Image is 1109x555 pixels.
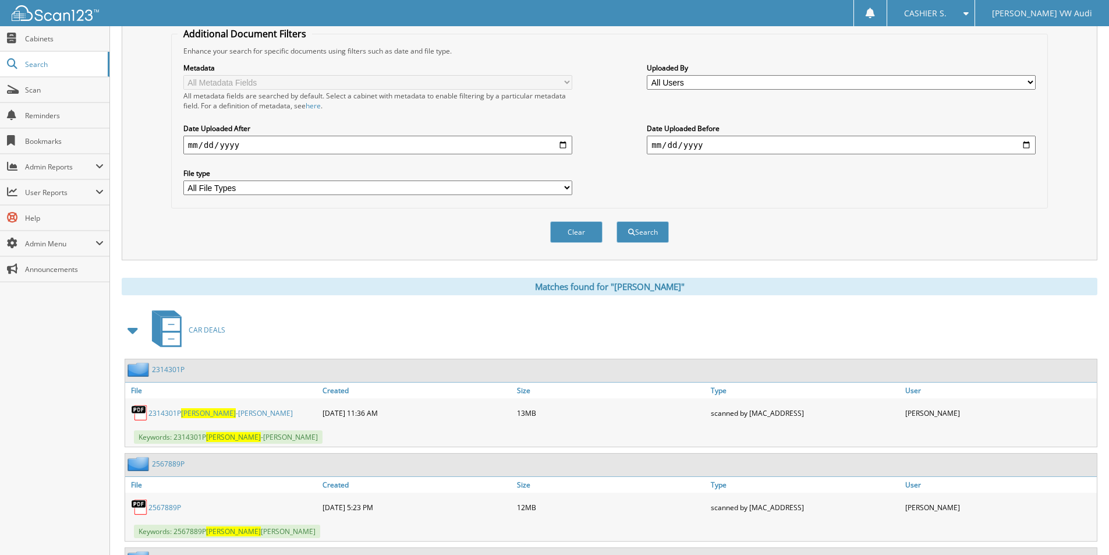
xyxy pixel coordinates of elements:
input: start [183,136,572,154]
label: Date Uploaded Before [647,123,1036,133]
a: 2567889P [152,459,185,469]
div: 12MB [514,496,708,519]
legend: Additional Document Filters [178,27,312,40]
span: [PERSON_NAME] [206,432,261,442]
span: Scan [25,85,104,95]
span: Bookmarks [25,136,104,146]
iframe: Chat Widget [1051,499,1109,555]
span: [PERSON_NAME] [206,526,261,536]
a: 2314301P[PERSON_NAME]-[PERSON_NAME] [148,408,293,418]
label: File type [183,168,572,178]
div: [PERSON_NAME] [902,401,1097,425]
span: Search [25,59,102,69]
div: scanned by [MAC_ADDRESS] [708,401,902,425]
span: Keywords: 2567889P [PERSON_NAME] [134,525,320,538]
span: CASHIER S. [904,10,947,17]
span: Cabinets [25,34,104,44]
a: Size [514,477,708,493]
div: Enhance your search for specific documents using filters such as date and file type. [178,46,1041,56]
span: User Reports [25,188,95,197]
a: File [125,477,320,493]
span: Help [25,213,104,223]
button: Search [616,221,669,243]
label: Metadata [183,63,572,73]
a: Type [708,383,902,398]
a: User [902,477,1097,493]
a: CAR DEALS [145,307,225,353]
img: folder2.png [127,362,152,377]
a: File [125,383,320,398]
a: Type [708,477,902,493]
a: Size [514,383,708,398]
a: 2314301P [152,365,185,374]
div: [DATE] 11:36 AM [320,401,514,425]
a: User [902,383,1097,398]
a: 2567889P [148,503,181,512]
button: Clear [550,221,603,243]
div: [DATE] 5:23 PM [320,496,514,519]
div: scanned by [MAC_ADDRESS] [708,496,902,519]
span: [PERSON_NAME] [181,408,236,418]
span: Keywords: 2314301P -[PERSON_NAME] [134,430,323,444]
img: folder2.png [127,457,152,471]
label: Date Uploaded After [183,123,572,133]
input: end [647,136,1036,154]
div: Matches found for "[PERSON_NAME]" [122,278,1097,295]
img: PDF.png [131,499,148,516]
div: All metadata fields are searched by default. Select a cabinet with metadata to enable filtering b... [183,91,572,111]
label: Uploaded By [647,63,1036,73]
a: Created [320,477,514,493]
span: Admin Reports [25,162,95,172]
a: Created [320,383,514,398]
div: 13MB [514,401,708,425]
span: CAR DEALS [189,325,225,335]
img: scan123-logo-white.svg [12,5,99,21]
span: [PERSON_NAME] VW Audi [992,10,1092,17]
span: Reminders [25,111,104,121]
span: Admin Menu [25,239,95,249]
img: PDF.png [131,404,148,422]
span: Announcements [25,264,104,274]
div: [PERSON_NAME] [902,496,1097,519]
a: here [306,101,321,111]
